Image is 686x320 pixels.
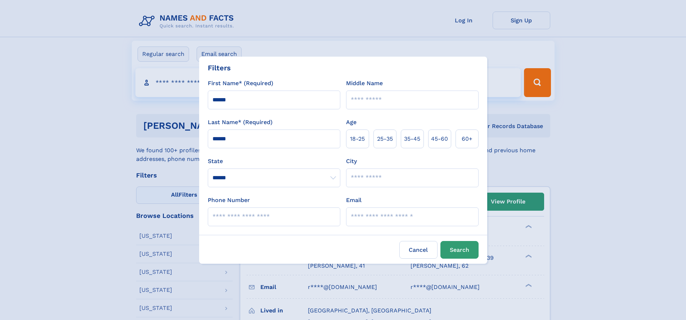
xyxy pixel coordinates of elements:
[208,157,340,166] label: State
[350,135,365,143] span: 18‑25
[346,157,357,166] label: City
[404,135,420,143] span: 35‑45
[208,79,273,88] label: First Name* (Required)
[346,118,357,127] label: Age
[346,79,383,88] label: Middle Name
[399,241,438,259] label: Cancel
[440,241,479,259] button: Search
[377,135,393,143] span: 25‑35
[462,135,472,143] span: 60+
[346,196,362,205] label: Email
[208,62,231,73] div: Filters
[431,135,448,143] span: 45‑60
[208,196,250,205] label: Phone Number
[208,118,273,127] label: Last Name* (Required)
